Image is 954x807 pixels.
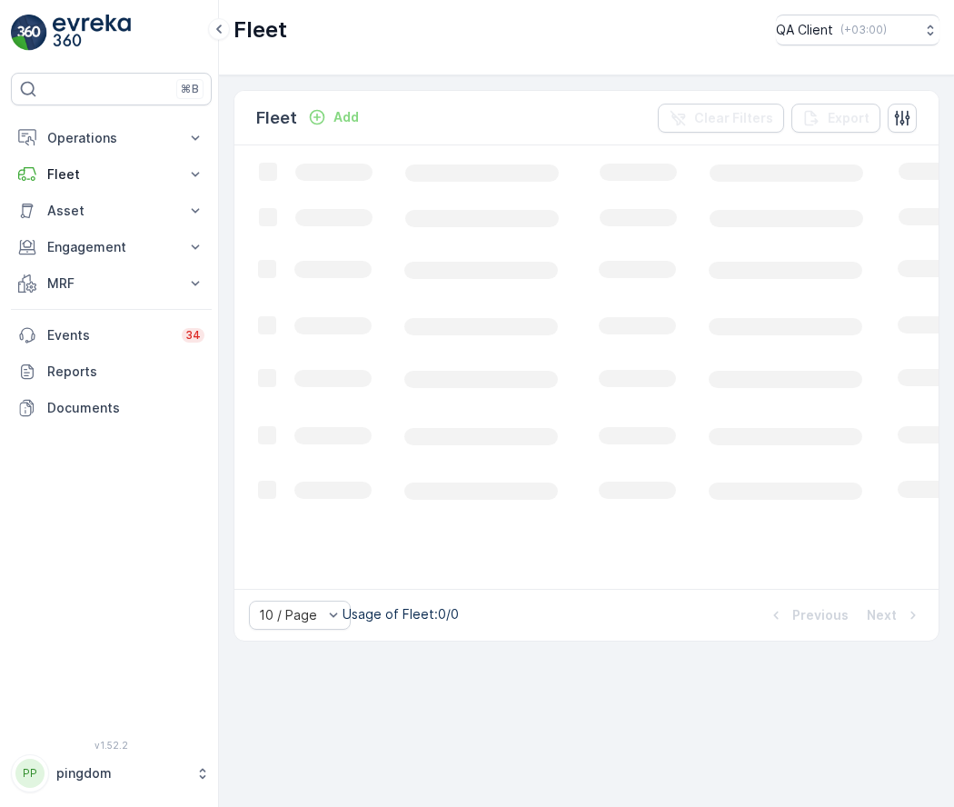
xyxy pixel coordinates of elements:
[658,104,784,133] button: Clear Filters
[333,108,359,126] p: Add
[765,604,850,626] button: Previous
[11,15,47,51] img: logo
[11,120,212,156] button: Operations
[840,23,887,37] p: ( +03:00 )
[234,15,287,45] p: Fleet
[11,265,212,302] button: MRF
[47,238,175,256] p: Engagement
[56,764,186,782] p: pingdom
[47,326,171,344] p: Events
[11,156,212,193] button: Fleet
[343,605,459,623] p: Usage of Fleet : 0/0
[865,604,924,626] button: Next
[11,229,212,265] button: Engagement
[11,740,212,751] span: v 1.52.2
[256,105,297,131] p: Fleet
[11,754,212,792] button: PPpingdom
[15,759,45,788] div: PP
[776,15,939,45] button: QA Client(+03:00)
[776,21,833,39] p: QA Client
[11,354,212,390] a: Reports
[828,109,870,127] p: Export
[47,202,175,220] p: Asset
[47,399,204,417] p: Documents
[181,82,199,96] p: ⌘B
[47,274,175,293] p: MRF
[11,390,212,426] a: Documents
[11,317,212,354] a: Events34
[791,104,880,133] button: Export
[47,363,204,381] p: Reports
[694,109,773,127] p: Clear Filters
[867,606,897,624] p: Next
[11,193,212,229] button: Asset
[185,328,201,343] p: 34
[47,129,175,147] p: Operations
[47,165,175,184] p: Fleet
[301,106,366,128] button: Add
[53,15,131,51] img: logo_light-DOdMpM7g.png
[792,606,849,624] p: Previous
